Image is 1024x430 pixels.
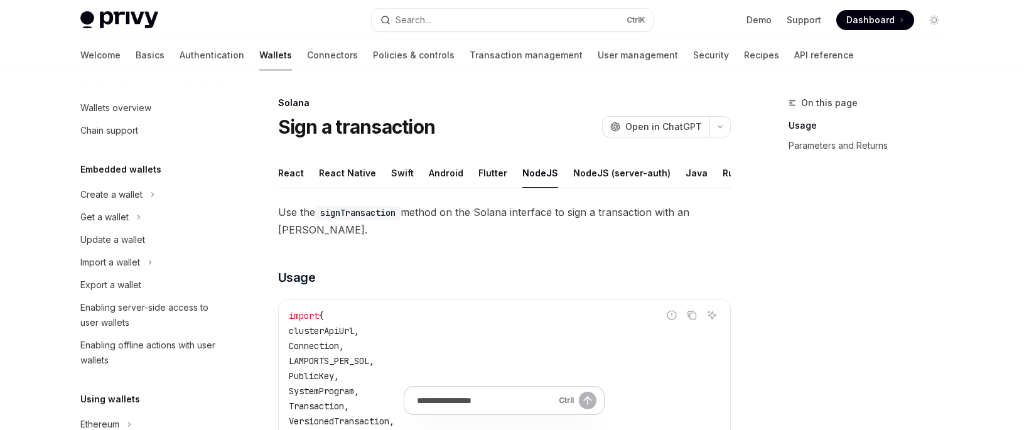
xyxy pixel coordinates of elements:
code: signTransaction [315,206,401,220]
button: Report incorrect code [664,307,680,323]
a: Authentication [180,40,244,70]
span: , [354,325,359,336]
span: Ctrl K [627,15,645,25]
div: React [278,158,304,188]
h5: Using wallets [80,392,140,407]
span: Open in ChatGPT [625,121,702,133]
span: , [334,370,339,382]
span: import [289,310,319,321]
span: clusterApiUrl [289,325,354,336]
div: Import a wallet [80,255,140,270]
button: Send message [579,392,596,409]
button: Ask AI [704,307,720,323]
div: NodeJS (server-auth) [573,158,671,188]
span: On this page [801,95,858,110]
a: Policies & controls [373,40,455,70]
span: , [339,340,344,352]
button: Open search [372,9,653,31]
span: Usage [278,269,316,286]
div: Create a wallet [80,187,143,202]
button: Toggle Import a wallet section [70,251,231,274]
div: Update a wallet [80,232,145,247]
h1: Sign a transaction [278,116,436,138]
a: Usage [789,116,954,136]
div: Flutter [478,158,507,188]
a: Export a wallet [70,274,231,296]
div: Enabling offline actions with user wallets [80,338,224,368]
a: Wallets overview [70,97,231,119]
div: Android [429,158,463,188]
div: Wallets overview [80,100,151,116]
a: Update a wallet [70,228,231,251]
a: Enabling server-side access to user wallets [70,296,231,334]
span: Dashboard [846,14,895,26]
a: Enabling offline actions with user wallets [70,334,231,372]
a: User management [598,40,678,70]
div: Java [686,158,708,188]
a: Basics [136,40,164,70]
a: API reference [794,40,854,70]
input: Ask a question... [417,387,554,414]
a: Wallets [259,40,292,70]
div: Get a wallet [80,210,129,225]
a: Dashboard [836,10,914,30]
a: Demo [746,14,772,26]
a: Transaction management [470,40,583,70]
div: Rust [723,158,742,188]
div: Search... [396,13,431,28]
span: PublicKey [289,370,334,382]
a: Welcome [80,40,121,70]
div: Enabling server-side access to user wallets [80,300,224,330]
span: Connection [289,340,339,352]
div: React Native [319,158,376,188]
div: NodeJS [522,158,558,188]
h5: Embedded wallets [80,162,161,177]
span: { [319,310,324,321]
button: Toggle dark mode [924,10,944,30]
a: Connectors [307,40,358,70]
img: light logo [80,11,158,29]
button: Toggle Create a wallet section [70,183,231,206]
div: Solana [278,97,731,109]
a: Support [787,14,821,26]
span: , [369,355,374,367]
span: Use the method on the Solana interface to sign a transaction with an [PERSON_NAME]. [278,203,731,239]
button: Open in ChatGPT [602,116,709,137]
div: Swift [391,158,414,188]
span: LAMPORTS_PER_SOL [289,355,369,367]
a: Chain support [70,119,231,142]
div: Export a wallet [80,277,141,293]
button: Copy the contents from the code block [684,307,700,323]
div: Chain support [80,123,138,138]
a: Security [693,40,729,70]
a: Parameters and Returns [789,136,954,156]
button: Toggle Get a wallet section [70,206,231,228]
a: Recipes [744,40,779,70]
